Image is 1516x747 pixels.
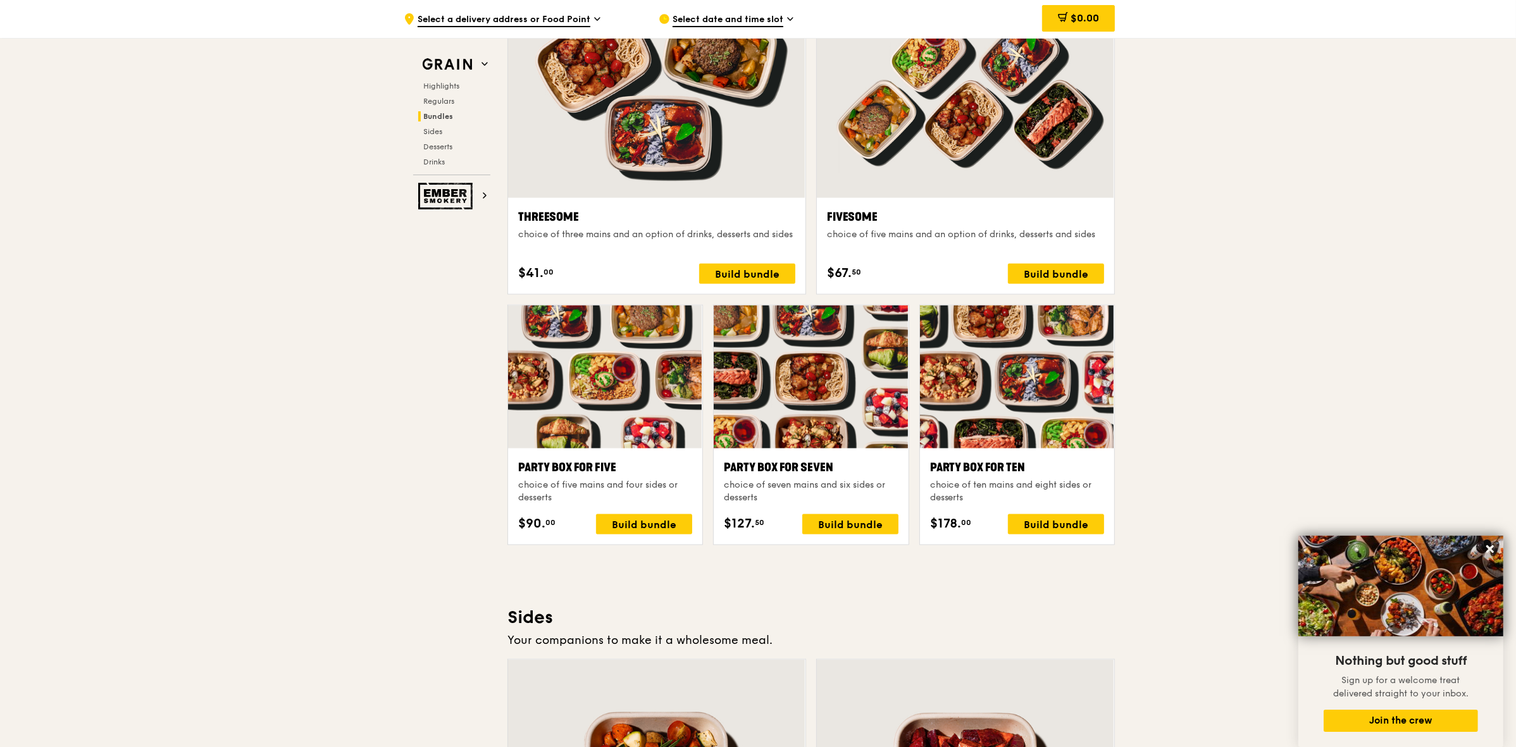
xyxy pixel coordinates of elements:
[423,142,452,151] span: Desserts
[724,514,755,533] span: $127.
[418,183,476,209] img: Ember Smokery web logo
[507,606,1115,629] h3: Sides
[518,228,795,241] div: choice of three mains and an option of drinks, desserts and sides
[518,459,692,476] div: Party Box for Five
[755,517,764,528] span: 50
[418,53,476,76] img: Grain web logo
[545,517,556,528] span: 00
[518,514,545,533] span: $90.
[930,479,1104,504] div: choice of ten mains and eight sides or desserts
[673,13,783,27] span: Select date and time slot
[423,127,442,136] span: Sides
[852,267,861,277] span: 50
[518,264,544,283] span: $41.
[724,479,898,504] div: choice of seven mains and six sides or desserts
[802,514,898,534] div: Build bundle
[827,228,1104,241] div: choice of five mains and an option of drinks, desserts and sides
[1333,675,1469,699] span: Sign up for a welcome treat delivered straight to your inbox.
[1324,710,1478,732] button: Join the crew
[544,267,554,277] span: 00
[930,514,962,533] span: $178.
[962,517,972,528] span: 00
[699,264,795,284] div: Build bundle
[596,514,692,534] div: Build bundle
[1008,264,1104,284] div: Build bundle
[518,479,692,504] div: choice of five mains and four sides or desserts
[507,631,1115,649] div: Your companions to make it a wholesome meal.
[1335,653,1467,669] span: Nothing but good stuff
[518,208,795,226] div: Threesome
[1480,539,1500,559] button: Close
[1298,536,1503,636] img: DSC07876-Edit02-Large.jpeg
[423,157,445,166] span: Drinks
[418,13,590,27] span: Select a delivery address or Food Point
[1071,12,1099,24] span: $0.00
[423,82,459,90] span: Highlights
[827,208,1104,226] div: Fivesome
[930,459,1104,476] div: Party Box for Ten
[827,264,852,283] span: $67.
[423,112,453,121] span: Bundles
[724,459,898,476] div: Party Box for Seven
[1008,514,1104,534] div: Build bundle
[423,97,454,106] span: Regulars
